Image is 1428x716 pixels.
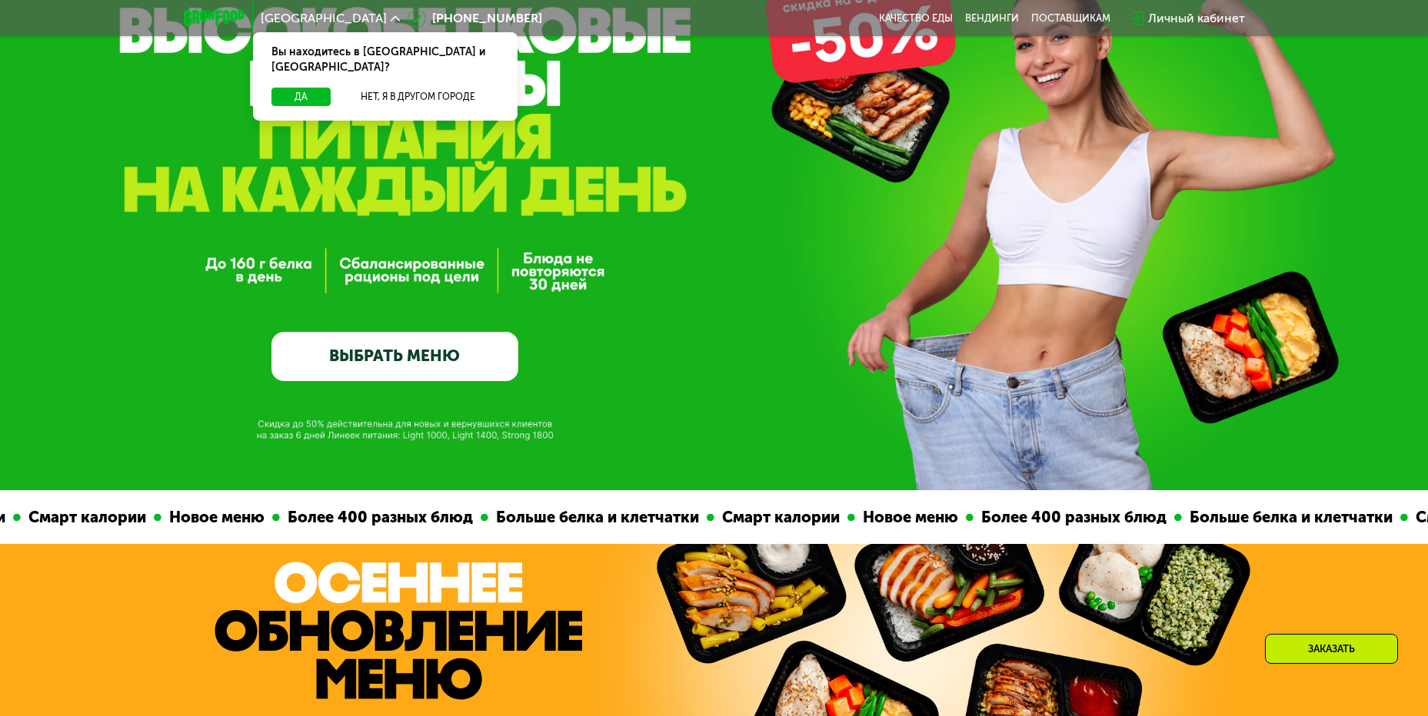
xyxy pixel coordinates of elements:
[1153,506,1372,529] div: Больше белка и клетчатки
[965,12,1019,25] a: Вендинги
[251,506,452,529] div: Более 400 разных блюд
[337,88,499,106] button: Нет, я в другом городе
[408,9,542,28] a: [PHONE_NUMBER]
[271,88,331,106] button: Да
[253,32,518,88] div: Вы находитесь в [GEOGRAPHIC_DATA] и [GEOGRAPHIC_DATA]?
[271,332,518,381] a: ВЫБРАТЬ МЕНЮ
[879,12,953,25] a: Качество еды
[261,12,387,25] span: [GEOGRAPHIC_DATA]
[1031,12,1110,25] div: поставщикам
[133,506,244,529] div: Новое меню
[827,506,937,529] div: Новое меню
[460,506,678,529] div: Больше белка и клетчатки
[686,506,819,529] div: Смарт калории
[945,506,1146,529] div: Более 400 разных блюд
[1265,634,1398,664] div: Заказать
[1148,9,1245,28] div: Личный кабинет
